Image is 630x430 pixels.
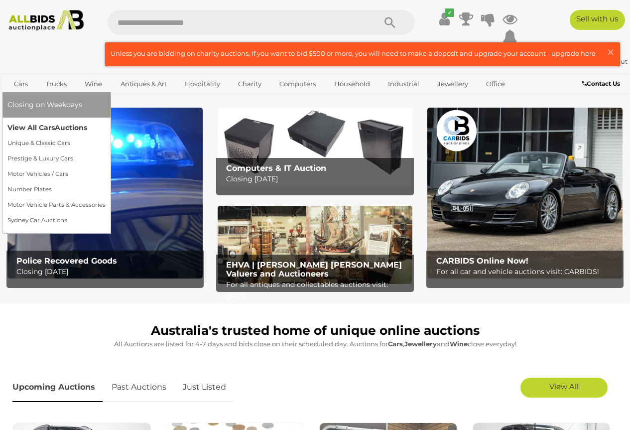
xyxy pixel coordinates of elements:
[218,108,413,186] a: Computers & IT Auction Computers & IT Auction Closing [DATE]
[328,76,377,92] a: Household
[381,76,426,92] a: Industrial
[480,76,511,92] a: Office
[232,76,268,92] a: Charity
[437,10,452,28] a: ✔
[273,76,322,92] a: Computers
[570,10,625,30] a: Sell with us
[431,76,475,92] a: Jewellery
[218,206,413,284] a: EHVA | Evans Hastings Valuers and Auctioneers EHVA | [PERSON_NAME] [PERSON_NAME] Valuers and Auct...
[445,8,454,17] i: ✔
[39,76,73,92] a: Trucks
[78,76,109,92] a: Wine
[12,324,618,338] h1: Australia's trusted home of unique online auctions
[16,256,117,266] b: Police Recovered Goods
[175,373,234,402] a: Just Listed
[365,10,415,35] button: Search
[606,42,615,62] span: ×
[114,76,173,92] a: Antiques & Art
[436,266,619,278] p: For all car and vehicle auctions visit: CARBIDS!
[226,173,408,185] p: Closing [DATE]
[104,373,174,402] a: Past Auctions
[7,108,203,279] a: Police Recovered Goods Police Recovered Goods Closing [DATE]
[436,256,528,266] b: CARBIDS Online Now!
[218,108,413,186] img: Computers & IT Auction
[226,163,326,173] b: Computers & IT Auction
[12,338,618,350] p: All Auctions are listed for 4-7 days and bids close on their scheduled day. Auctions for , and cl...
[450,340,468,348] strong: Wine
[520,378,608,398] a: View All
[582,78,623,89] a: Contact Us
[549,382,579,391] span: View All
[388,340,403,348] strong: Cars
[226,279,408,303] p: For all antiques and collectables auctions visit: EHVA
[226,260,402,279] b: EHVA | [PERSON_NAME] [PERSON_NAME] Valuers and Auctioneers
[7,76,34,92] a: Cars
[4,10,88,31] img: Allbids.com.au
[404,340,437,348] strong: Jewellery
[218,206,413,284] img: EHVA | Evans Hastings Valuers and Auctioneers
[427,108,623,279] a: CARBIDS Online Now! CARBIDS Online Now! For all car and vehicle auctions visit: CARBIDS!
[427,108,623,279] img: CARBIDS Online Now!
[582,80,620,87] b: Contact Us
[178,76,227,92] a: Hospitality
[16,266,199,278] p: Closing [DATE]
[12,373,103,402] a: Upcoming Auctions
